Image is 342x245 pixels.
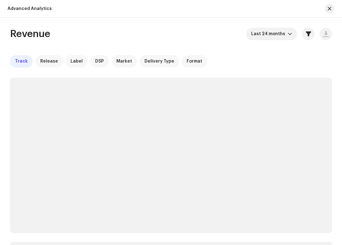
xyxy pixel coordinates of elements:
[116,59,132,64] span: Market
[144,59,174,64] span: Delivery Type
[251,28,288,40] span: Last 24 months
[187,59,202,64] span: Format
[95,59,104,64] span: DSP
[288,28,292,40] div: dropdown trigger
